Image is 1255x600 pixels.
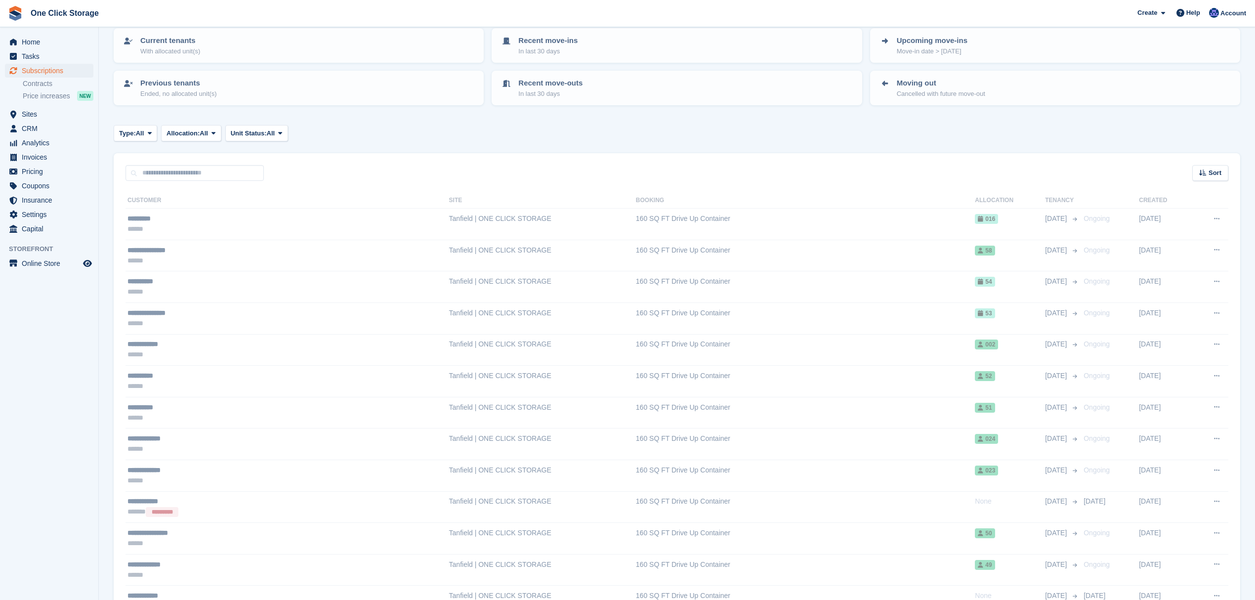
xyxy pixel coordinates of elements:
span: Price increases [23,91,70,101]
span: Settings [22,208,81,221]
a: Recent move-outs In last 30 days [493,72,861,104]
img: stora-icon-8386f47178a22dfd0bd8f6a31ec36ba5ce8667c1dd55bd0f319d3a0aa187defe.svg [8,6,23,21]
p: Move-in date > [DATE] [897,46,967,56]
p: Cancelled with future move-out [897,89,985,99]
a: menu [5,179,93,193]
a: Upcoming move-ins Move-in date > [DATE] [871,29,1239,62]
p: In last 30 days [518,46,578,56]
a: Recent move-ins In last 30 days [493,29,861,62]
p: Previous tenants [140,78,217,89]
span: Sites [22,107,81,121]
p: Moving out [897,78,985,89]
span: Coupons [22,179,81,193]
a: menu [5,64,93,78]
a: menu [5,257,93,270]
span: Insurance [22,193,81,207]
span: Tasks [22,49,81,63]
span: Home [22,35,81,49]
a: menu [5,107,93,121]
span: Invoices [22,150,81,164]
a: menu [5,165,93,178]
span: Analytics [22,136,81,150]
a: Current tenants With allocated unit(s) [115,29,483,62]
a: menu [5,35,93,49]
span: Online Store [22,257,81,270]
a: Previous tenants Ended, no allocated unit(s) [115,72,483,104]
p: Recent move-outs [518,78,583,89]
p: Upcoming move-ins [897,35,967,46]
img: Thomas [1209,8,1219,18]
span: Help [1186,8,1200,18]
span: CRM [22,122,81,135]
span: Subscriptions [22,64,81,78]
a: menu [5,208,93,221]
a: Moving out Cancelled with future move-out [871,72,1239,104]
a: menu [5,222,93,236]
p: Current tenants [140,35,200,46]
span: Create [1137,8,1157,18]
a: Contracts [23,79,93,88]
a: Price increases NEW [23,90,93,101]
p: In last 30 days [518,89,583,99]
span: Storefront [9,244,98,254]
a: Preview store [82,257,93,269]
span: Capital [22,222,81,236]
a: menu [5,49,93,63]
a: menu [5,150,93,164]
a: menu [5,193,93,207]
p: Ended, no allocated unit(s) [140,89,217,99]
p: Recent move-ins [518,35,578,46]
a: menu [5,122,93,135]
div: NEW [77,91,93,101]
a: One Click Storage [27,5,103,21]
p: With allocated unit(s) [140,46,200,56]
span: Pricing [22,165,81,178]
a: menu [5,136,93,150]
span: Account [1220,8,1246,18]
